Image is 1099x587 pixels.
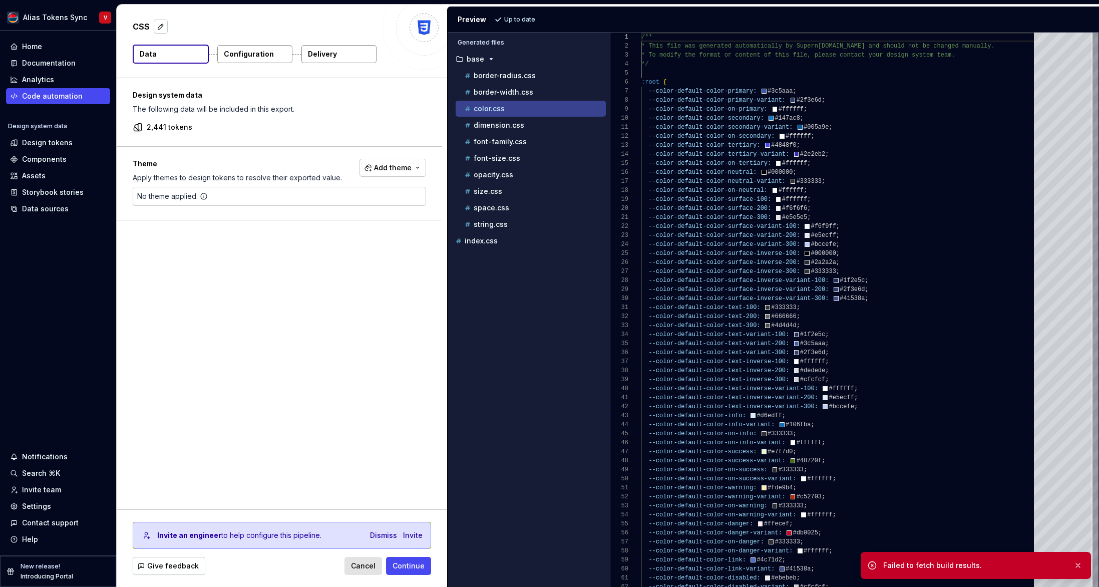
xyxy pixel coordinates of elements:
[649,160,772,167] span: --color-default-color-on-tertiary:
[649,151,790,158] span: --color-default-color-tertiary-variant:
[649,223,800,230] span: --color-default-color-surface-variant-100:
[452,54,606,65] button: base
[779,187,804,194] span: #ffffff
[836,232,840,239] span: ;
[610,33,628,42] div: 1
[649,97,786,104] span: --color-default-color-primary-variant:
[764,520,789,527] span: #ffecef
[610,267,628,276] div: 27
[804,187,807,194] span: ;
[797,304,800,311] span: ;
[811,232,836,239] span: #e5ecff
[308,49,337,59] p: Delivery
[649,340,790,347] span: --color-default-color-text-variant-200:
[456,70,606,81] button: border-radius.css
[610,474,628,483] div: 50
[2,7,114,28] button: Alias Tokens SyncV
[610,330,628,339] div: 34
[610,402,628,411] div: 42
[610,465,628,474] div: 49
[22,485,61,495] div: Invite team
[6,449,110,465] button: Notifications
[641,43,818,50] span: * This file was generated automatically by Supern
[133,45,209,64] button: Data
[22,171,46,181] div: Assets
[610,456,628,465] div: 48
[649,232,800,239] span: --color-default-color-surface-variant-200:
[800,367,825,374] span: #dedede
[641,52,818,59] span: * To modify the format or content of this file, p
[771,304,796,311] span: #333333
[104,14,107,22] div: V
[23,13,87,23] div: Alias Tokens Sync
[833,511,836,518] span: ;
[610,159,628,168] div: 15
[826,349,829,356] span: ;
[800,349,825,356] span: #2f3e6d
[768,430,793,437] span: #333333
[456,186,606,197] button: size.css
[779,106,804,113] span: #ffffff
[829,385,854,392] span: #ffffff
[804,502,807,509] span: ;
[865,277,869,284] span: ;
[649,277,829,284] span: --color-default-color-surface-inverse-variant-100:
[140,49,157,59] p: Data
[610,96,628,105] div: 8
[456,120,606,131] button: dimension.css
[649,367,790,374] span: --color-default-color-text-inverse-200:
[610,42,628,51] div: 2
[768,484,793,491] span: #fde9b4
[610,78,628,87] div: 6
[610,348,628,357] div: 36
[6,39,110,55] a: Home
[344,557,382,575] button: Cancel
[807,475,832,482] span: #ffffff
[649,88,757,95] span: --color-default-color-primary:
[836,268,840,275] span: ;
[133,90,426,100] p: Design system data
[610,204,628,213] div: 20
[7,12,19,24] img: c932e1d8-b7d6-4eaa-9a3f-1bdf2902ae77.png
[836,241,840,248] span: ;
[829,403,854,410] span: #bccefe
[811,250,836,257] span: #000000
[775,115,800,122] span: #147ac8
[6,168,110,184] a: Assets
[829,394,854,401] span: #e5ecff
[474,171,513,179] p: opacity.css
[465,237,498,245] p: index.css
[610,483,628,492] div: 51
[800,115,804,122] span: ;
[793,169,797,176] span: ;
[456,87,606,98] button: border-width.css
[840,286,865,293] span: #2f3e6d
[133,557,205,575] button: Give feedback
[836,259,840,266] span: ;
[374,163,412,173] span: Add theme
[6,465,110,481] button: Search ⌘K
[822,439,825,446] span: ;
[804,124,829,131] span: #005a9e
[649,475,797,482] span: --color-default-color-on-success-variant:
[649,385,818,392] span: --color-default-color-text-inverse-variant-100:
[610,339,628,348] div: 35
[22,138,73,148] div: Design tokens
[403,530,423,540] div: Invite
[808,160,811,167] span: ;
[456,153,606,164] button: font-size.css
[22,187,84,197] div: Storybook stories
[22,501,51,511] div: Settings
[610,528,628,537] div: 56
[610,411,628,420] div: 43
[793,88,797,95] span: ;
[8,122,67,130] div: Design system data
[649,358,790,365] span: --color-default-color-text-inverse-100:
[474,72,536,80] p: border-radius.css
[797,178,822,185] span: #333333
[610,429,628,438] div: 45
[649,187,768,194] span: --color-default-color-on-neutral:
[474,88,533,96] p: border-width.css
[782,196,807,203] span: #ffffff
[610,249,628,258] div: 25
